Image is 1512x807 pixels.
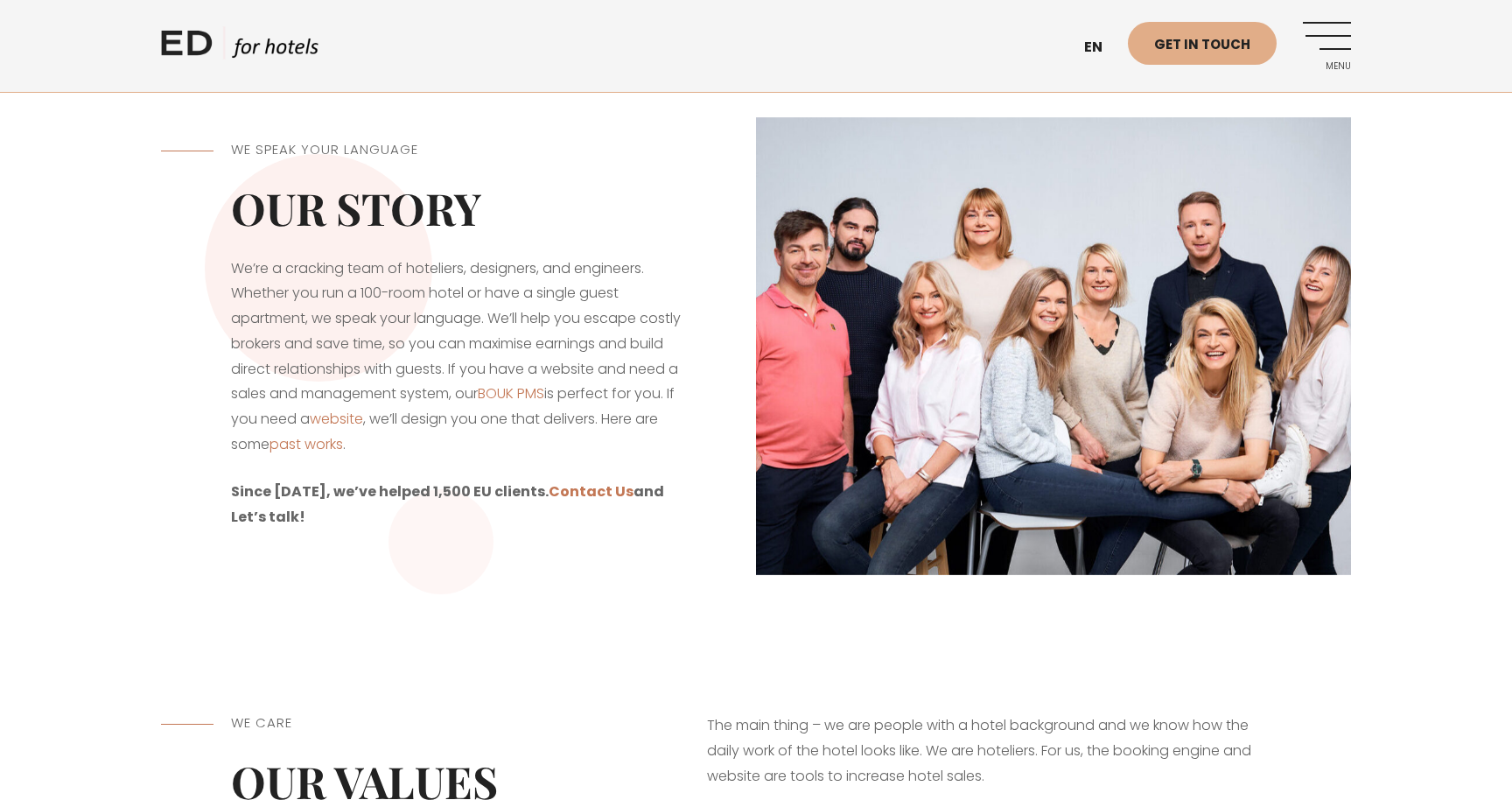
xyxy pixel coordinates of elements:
h2: Our story [231,182,686,235]
a: Menu [1303,22,1351,70]
h5: We care [231,713,567,733]
a: past works [269,434,343,454]
a: en [1075,26,1128,69]
p: The main thing – we are people with a hotel background and we know how the daily work of the hote... [707,713,1281,789]
strong: Since [DATE], we’ve helped 1,500 EU clients. and Let’s talk! [231,481,664,527]
a: Contact Us [549,481,633,502]
p: We’re a cracking team of hoteliers, designers, and engineers. Whether you run a 100-room hotel or... [231,256,686,458]
a: Get in touch [1128,22,1277,65]
a: BOUK PMS [478,383,544,403]
div: Page 2 [231,480,686,530]
a: website [310,409,363,429]
span: Menu [1303,61,1351,72]
h5: WE SPEAK YOUR LANGUAGE [231,140,686,160]
a: ED HOTELS [161,26,318,70]
div: Page 2 [231,256,686,458]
